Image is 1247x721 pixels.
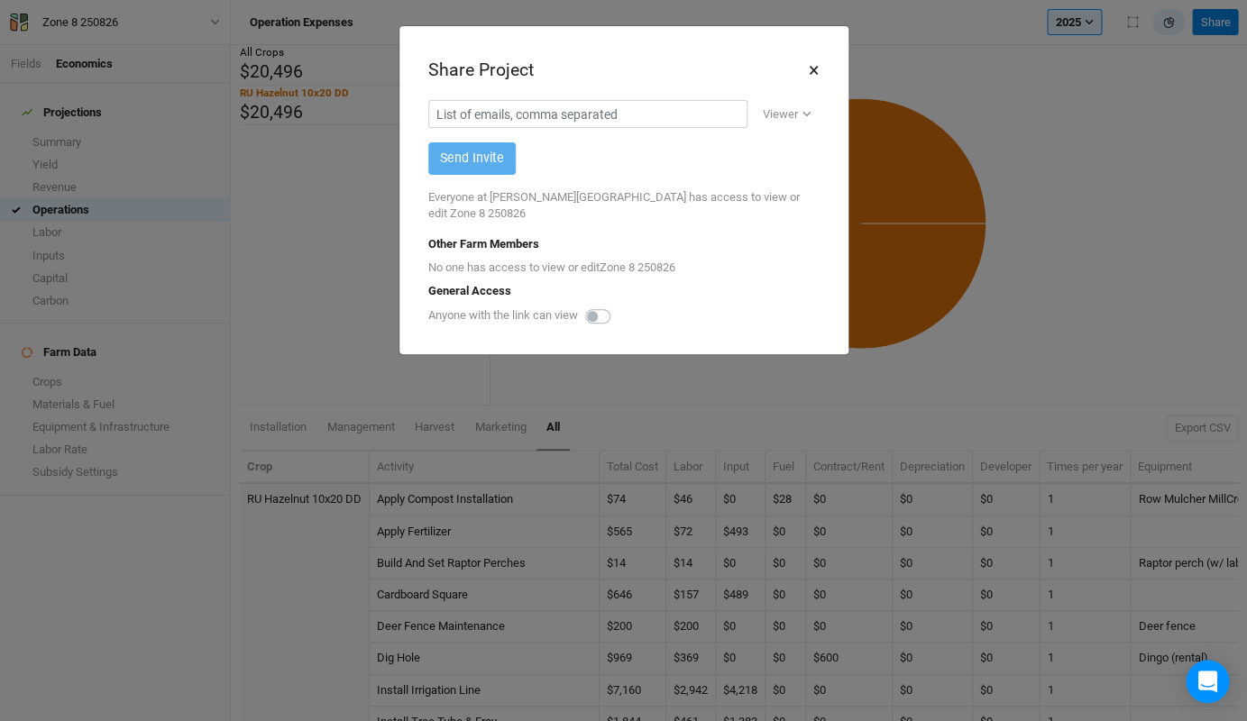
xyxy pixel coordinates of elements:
[428,58,534,82] div: Share Project
[428,236,820,252] div: Other Farm Members
[755,101,820,128] button: Viewer
[1186,660,1229,703] div: Open Intercom Messenger
[428,307,578,324] label: Anyone with the link can view
[428,100,747,128] input: List of emails, comma separated
[428,142,516,174] button: Send Invite
[763,105,798,123] div: Viewer
[428,283,820,299] div: General Access
[808,55,820,86] button: ×
[428,175,820,236] div: Everyone at [PERSON_NAME][GEOGRAPHIC_DATA] has access to view or edit Zone 8 250826
[428,252,820,283] div: No one has access to view or edit Zone 8 250826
